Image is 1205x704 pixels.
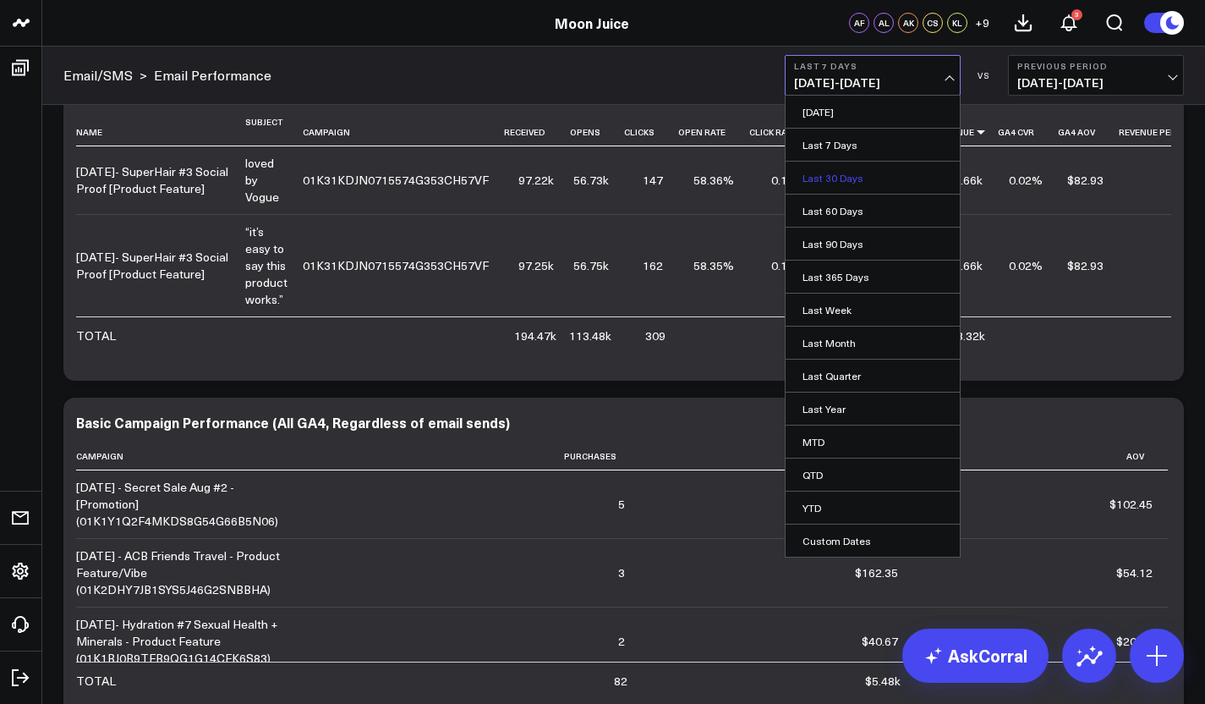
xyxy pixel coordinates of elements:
[518,172,554,189] div: 97.22k
[786,195,960,227] a: Last 60 Days
[303,257,489,274] div: 01K31KDJN0715574G353CH57VF
[785,55,961,96] button: Last 7 Days[DATE]-[DATE]
[308,443,640,470] th: Purchases
[63,66,147,85] div: >
[76,249,230,283] div: [DATE]- SuperHair #3 Social Proof [Product Feature]
[618,496,625,513] div: 5
[693,172,734,189] div: 58.36%
[786,96,960,128] a: [DATE]
[786,492,960,524] a: YTD
[76,616,293,667] div: [DATE]- Hydration #7 Sexual Health + Minerals - Product Feature (01K1BJ0R9TFB9QG1G14CFK6S83)
[771,257,805,274] div: 0.17%
[947,257,983,274] div: $1.66k
[771,172,805,189] div: 0.15%
[950,327,985,344] div: $3.32k
[786,525,960,557] a: Custom Dates
[555,14,629,32] a: Moon Juice
[303,172,489,189] div: 01K31KDJN0715574G353CH57VF
[63,66,133,85] a: Email/SMS
[786,459,960,491] a: QTD
[76,413,510,432] div: Basic Campaign Performance (All GA4, Regardless of email sends)
[1009,172,1043,189] div: 0.02%
[786,294,960,326] a: Last Week
[786,228,960,260] a: Last 90 Days
[786,261,960,293] a: Last 365 Days
[1017,61,1175,71] b: Previous Period
[76,479,293,530] div: [DATE] - Secret Sale Aug #2 - [Promotion] (01K1Y1Q2F4MKDS8G54G66B5N06)
[1109,496,1153,513] div: $102.45
[1071,9,1082,20] div: 3
[786,129,960,161] a: Last 7 Days
[514,327,556,344] div: 194.47k
[245,155,288,206] div: loved by Vogue
[640,443,913,470] th: Revenue
[569,108,624,146] th: Opens
[923,13,943,33] div: CS
[518,257,554,274] div: 97.25k
[1017,76,1175,90] span: [DATE] - [DATE]
[573,257,609,274] div: 56.75k
[624,108,678,146] th: Clicks
[874,13,894,33] div: AL
[76,443,308,470] th: Campaign
[865,673,901,690] div: $5.48k
[972,13,992,33] button: +9
[1067,172,1104,189] div: $82.93
[303,108,504,146] th: Campaign
[678,108,749,146] th: Open Rate
[569,327,611,344] div: 113.48k
[794,61,951,71] b: Last 7 Days
[1058,108,1119,146] th: Ga4 Aov
[969,70,1000,80] div: VS
[1008,55,1184,96] button: Previous Period[DATE]-[DATE]
[998,108,1058,146] th: Ga4 Cvr
[573,172,609,189] div: 56.73k
[614,673,627,690] div: 82
[245,223,288,308] div: “it’s easy to say this product works.”
[898,13,918,33] div: AK
[786,360,960,392] a: Last Quarter
[786,327,960,359] a: Last Month
[76,327,116,344] div: TOTAL
[693,257,734,274] div: 58.35%
[947,172,983,189] div: $1.66k
[902,629,1049,683] a: AskCorral
[786,393,960,425] a: Last Year
[849,13,869,33] div: AF
[76,163,230,197] div: [DATE]- SuperHair #3 Social Proof [Product Feature]
[913,443,1168,470] th: Aov
[794,76,951,90] span: [DATE] - [DATE]
[975,17,989,29] span: + 9
[76,108,245,146] th: Name
[1009,257,1043,274] div: 0.02%
[749,108,820,146] th: Click Rate
[1116,564,1153,581] div: $54.12
[645,327,665,344] div: 309
[643,257,663,274] div: 162
[1067,257,1104,274] div: $82.93
[618,564,625,581] div: 3
[245,108,303,146] th: Subject
[643,172,663,189] div: 147
[76,673,116,690] div: TOTAL
[618,633,625,650] div: 2
[862,633,898,650] div: $40.67
[504,108,569,146] th: Received
[76,547,293,598] div: [DATE] - ACB Friends Travel - Product Feature/Vibe (01K2DHY7JB1SYS5J46G2SNBBHA)
[947,13,967,33] div: KL
[786,426,960,458] a: MTD
[855,564,898,581] div: $162.35
[786,162,960,194] a: Last 30 Days
[154,66,271,85] a: Email Performance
